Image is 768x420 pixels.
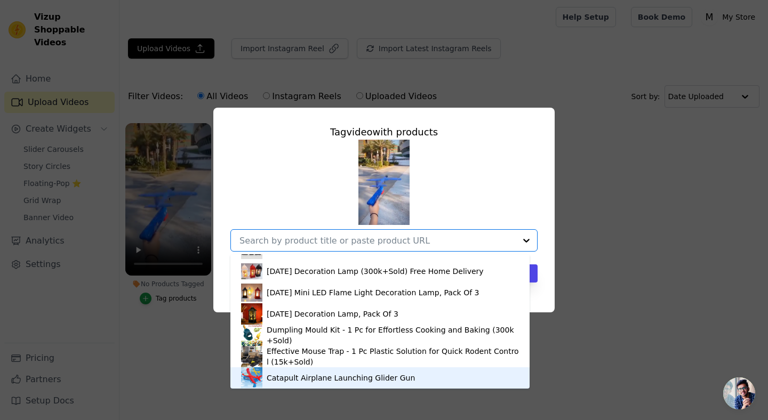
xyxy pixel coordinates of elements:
[239,236,516,246] input: Search by product title or paste product URL
[358,140,410,225] img: tn-8416a583bfe24398ae7559aa2d99728c.png
[241,282,262,303] img: product thumbnail
[267,373,415,383] div: Catapult Airplane Launching Glider Gun
[267,287,479,298] div: [DATE] Mini LED Flame Light Decoration Lamp, Pack Of 3
[267,266,484,277] div: [DATE] Decoration Lamp (300k+Sold) Free Home Delivery
[723,377,755,409] a: Open chat
[241,303,262,325] img: product thumbnail
[267,309,398,319] div: [DATE] Decoration Lamp, Pack Of 3
[241,325,262,346] img: product thumbnail
[241,346,262,367] img: product thumbnail
[241,261,262,282] img: product thumbnail
[230,125,538,140] div: Tag video with products
[267,346,519,367] div: Effective Mouse Trap - 1 Pc Plastic Solution for Quick Rodent Control (15k+Sold)
[267,325,519,346] div: Dumpling Mould Kit - 1 Pc for Effortless Cooking and Baking (300k+Sold)
[241,367,262,389] img: product thumbnail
